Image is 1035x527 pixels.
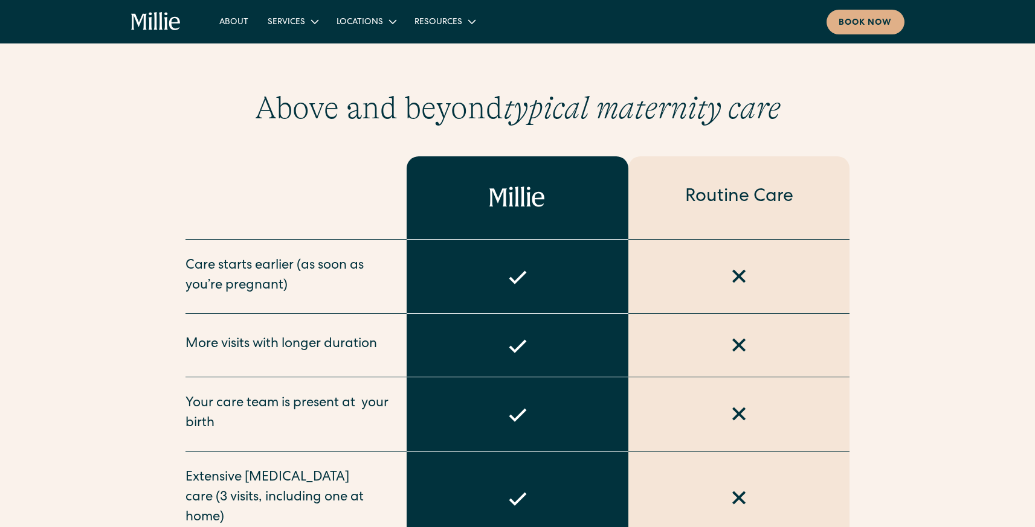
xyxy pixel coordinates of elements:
[337,16,383,29] div: Locations
[827,10,904,34] a: Book now
[131,12,181,31] a: home
[258,11,327,31] div: Services
[685,185,793,210] div: Routine Care
[327,11,405,31] div: Locations
[503,90,781,126] em: typical maternity care
[268,16,305,29] div: Services
[210,11,258,31] a: About
[131,89,904,127] h2: Above and beyond
[839,17,892,30] div: Book now
[489,187,545,208] img: Millie logo
[405,11,484,31] div: Resources
[185,257,393,296] div: Care starts earlier (as soon as you’re pregnant)
[185,394,393,434] div: Your care team is present at your birth
[414,16,462,29] div: Resources
[185,335,377,355] div: More visits with longer duration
